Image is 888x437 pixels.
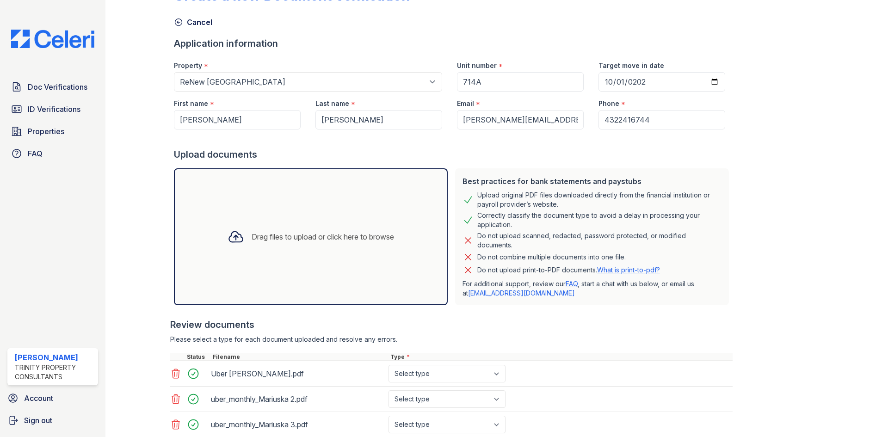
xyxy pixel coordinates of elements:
a: Doc Verifications [7,78,98,96]
label: First name [174,99,208,108]
div: Trinity Property Consultants [15,363,94,382]
label: Property [174,61,202,70]
a: What is print-to-pdf? [597,266,660,274]
div: Type [388,353,733,361]
a: Cancel [174,17,212,28]
a: Account [4,389,102,407]
label: Email [457,99,474,108]
div: Do not combine multiple documents into one file. [477,252,626,263]
span: Properties [28,126,64,137]
div: Correctly classify the document type to avoid a delay in processing your application. [477,211,721,229]
a: Sign out [4,411,102,430]
span: Account [24,393,53,404]
div: Application information [174,37,733,50]
label: Unit number [457,61,497,70]
a: Properties [7,122,98,141]
div: Upload original PDF files downloaded directly from the financial institution or payroll provider’... [477,191,721,209]
span: FAQ [28,148,43,159]
img: CE_Logo_Blue-a8612792a0a2168367f1c8372b55b34899dd931a85d93a1a3d3e32e68fde9ad4.png [4,30,102,48]
div: Drag files to upload or click here to browse [252,231,394,242]
div: Upload documents [174,148,733,161]
a: ID Verifications [7,100,98,118]
span: Sign out [24,415,52,426]
div: Review documents [170,318,733,331]
label: Target move in date [598,61,664,70]
div: Filename [211,353,388,361]
div: Status [185,353,211,361]
div: uber_monthly_Mariuska 2.pdf [211,392,385,406]
div: Do not upload scanned, redacted, password protected, or modified documents. [477,231,721,250]
div: Please select a type for each document uploaded and resolve any errors. [170,335,733,344]
a: FAQ [7,144,98,163]
span: Doc Verifications [28,81,87,92]
a: [EMAIL_ADDRESS][DOMAIN_NAME] [468,289,575,297]
label: Phone [598,99,619,108]
div: Best practices for bank statements and paystubs [462,176,721,187]
div: uber_monthly_Mariuska 3.pdf [211,417,385,432]
p: For additional support, review our , start a chat with us below, or email us at [462,279,721,298]
a: FAQ [566,280,578,288]
div: Uber [PERSON_NAME].pdf [211,366,385,381]
label: Last name [315,99,349,108]
div: [PERSON_NAME] [15,352,94,363]
span: ID Verifications [28,104,80,115]
p: Do not upload print-to-PDF documents. [477,265,660,275]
